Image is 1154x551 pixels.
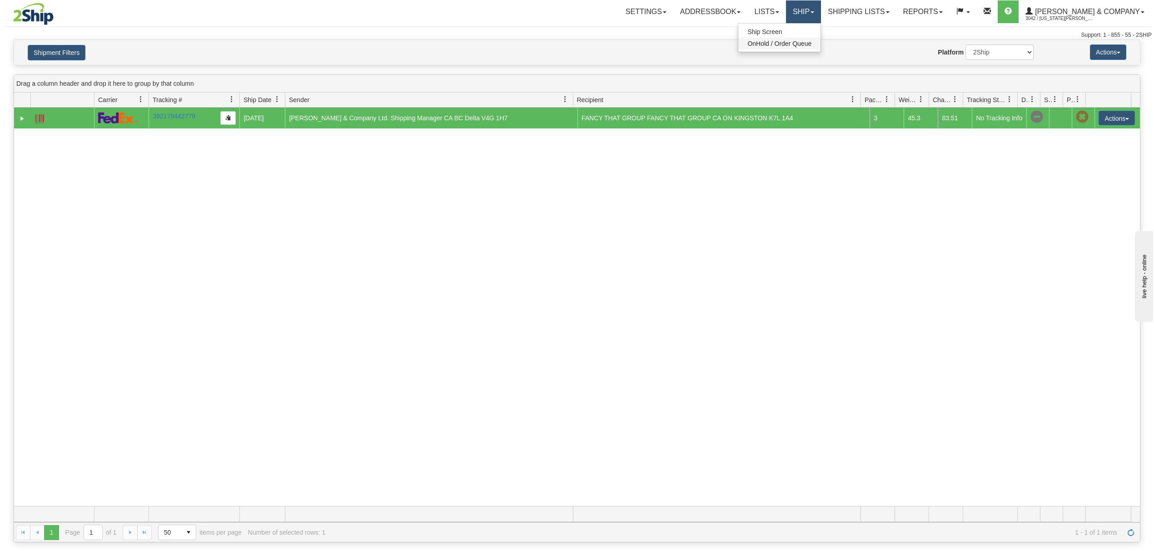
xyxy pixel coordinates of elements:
[899,95,918,104] span: Weight
[577,95,603,104] span: Recipient
[577,108,870,128] td: FANCY THAT GROUP FANCY THAT GROUP CA ON KINGSTON K7L 1A4
[747,0,786,23] a: Lists
[239,108,285,128] td: [DATE]
[65,525,117,540] span: Page of 1
[153,95,182,104] span: Tracking #
[84,525,102,540] input: Page 1
[98,112,138,123] img: 2 - FedEx Express®
[289,95,309,104] span: Sender
[938,108,972,128] td: 83.51
[1067,95,1074,104] span: Pickup Status
[28,45,85,60] button: Shipment Filters
[738,38,821,49] a: OnHold / Order Queue
[1030,111,1043,123] span: No Tracking Info
[747,28,782,35] span: Ship Screen
[1090,44,1126,60] button: Actions
[164,528,176,537] span: 50
[938,48,964,57] label: Platform
[933,95,952,104] span: Charge
[7,8,84,15] div: live help - online
[845,92,861,107] a: Recipient filter column settings
[2,31,1152,39] div: Support: 1 - 855 - 55 - 2SHIP
[14,75,1140,93] div: grid grouping header
[133,92,149,107] a: Carrier filter column settings
[181,525,196,540] span: select
[747,40,811,47] span: OnHold / Order Queue
[1124,525,1138,540] a: Refresh
[947,92,963,107] a: Charge filter column settings
[865,95,884,104] span: Packages
[673,0,748,23] a: Addressbook
[248,529,325,536] div: Number of selected rows: 1
[1099,111,1135,125] button: Actions
[904,108,938,128] td: 45.3
[1002,92,1017,107] a: Tracking Status filter column settings
[557,92,573,107] a: Sender filter column settings
[332,529,1117,536] span: 1 - 1 of 1 items
[1019,0,1151,23] a: [PERSON_NAME] & Company 3042 / [US_STATE][PERSON_NAME]
[244,95,271,104] span: Ship Date
[220,111,236,125] button: Copy to clipboard
[821,0,896,23] a: Shipping lists
[896,0,950,23] a: Reports
[972,108,1026,128] td: No Tracking Info
[1025,92,1040,107] a: Delivery Status filter column settings
[1025,14,1094,23] span: 3042 / [US_STATE][PERSON_NAME]
[967,95,1006,104] span: Tracking Status
[18,114,27,123] a: Expand
[738,26,821,38] a: Ship Screen
[269,92,285,107] a: Ship Date filter column settings
[1133,229,1153,322] iframe: chat widget
[1033,8,1140,15] span: [PERSON_NAME] & Company
[1021,95,1029,104] span: Delivery Status
[1047,92,1063,107] a: Shipment Issues filter column settings
[158,525,242,540] span: items per page
[870,108,904,128] td: 3
[44,525,59,540] span: Page 1
[158,525,196,540] span: Page sizes drop down
[98,95,118,104] span: Carrier
[1076,111,1089,123] span: Pickup Not Assigned
[2,2,65,25] img: logo3042.jpg
[913,92,929,107] a: Weight filter column settings
[619,0,673,23] a: Settings
[153,113,195,120] a: 392179442779
[1044,95,1052,104] span: Shipment Issues
[285,108,577,128] td: [PERSON_NAME] & Company Ltd. Shipping Manager CA BC Delta V4G 1H7
[879,92,895,107] a: Packages filter column settings
[1070,92,1085,107] a: Pickup Status filter column settings
[786,0,821,23] a: Ship
[35,110,44,125] a: Label
[224,92,239,107] a: Tracking # filter column settings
